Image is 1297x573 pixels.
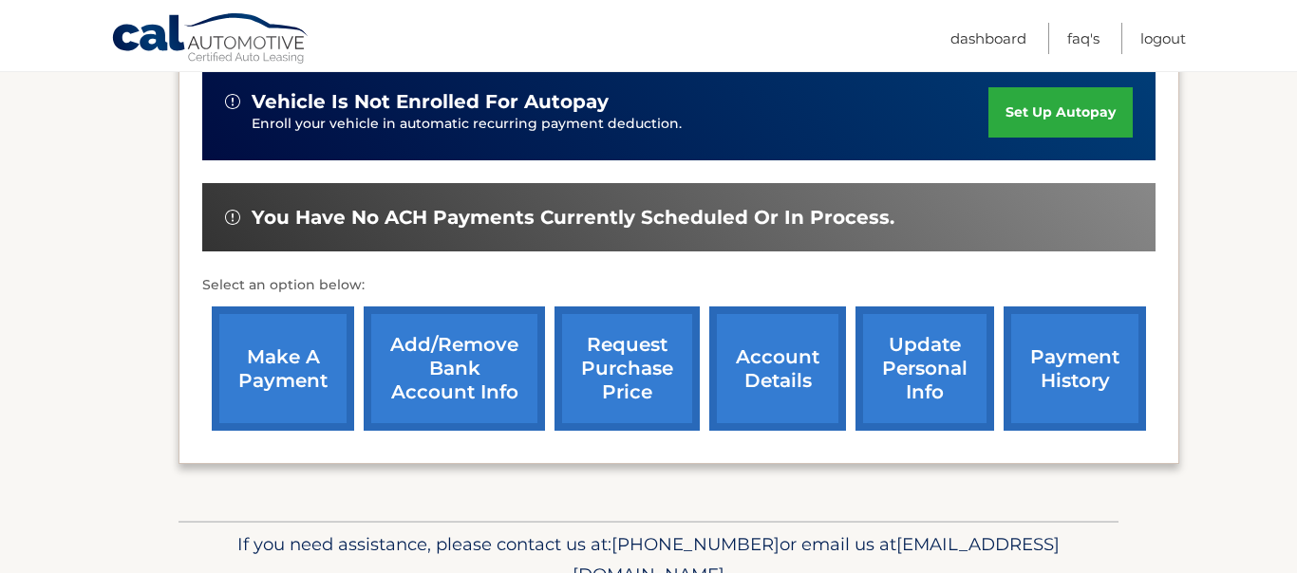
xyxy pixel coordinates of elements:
[225,210,240,225] img: alert-white.svg
[950,23,1026,54] a: Dashboard
[212,306,354,431] a: make a payment
[855,306,994,431] a: update personal info
[988,87,1133,138] a: set up autopay
[252,90,609,114] span: vehicle is not enrolled for autopay
[202,274,1156,297] p: Select an option below:
[1067,23,1100,54] a: FAQ's
[1004,306,1146,431] a: payment history
[252,114,988,135] p: Enroll your vehicle in automatic recurring payment deduction.
[111,12,310,67] a: Cal Automotive
[252,206,894,230] span: You have no ACH payments currently scheduled or in process.
[225,94,240,109] img: alert-white.svg
[1140,23,1186,54] a: Logout
[611,533,780,555] span: [PHONE_NUMBER]
[709,306,846,431] a: account details
[555,306,700,431] a: request purchase price
[364,306,545,431] a: Add/Remove bank account info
